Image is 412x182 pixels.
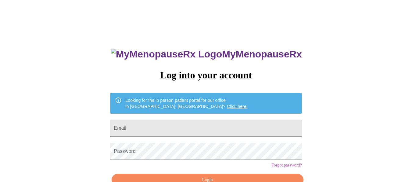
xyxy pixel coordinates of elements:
[110,70,302,81] h3: Log into your account
[271,163,302,168] a: Forgot password?
[227,104,248,109] a: Click here!
[111,49,222,60] img: MyMenopauseRx Logo
[125,95,248,112] div: Looking for the in person patient portal for our office in [GEOGRAPHIC_DATA], [GEOGRAPHIC_DATA]?
[111,49,302,60] h3: MyMenopauseRx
